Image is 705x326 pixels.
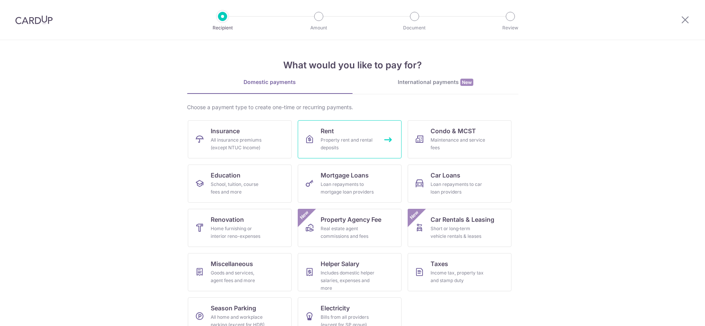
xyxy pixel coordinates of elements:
div: Includes domestic helper salaries, expenses and more [321,269,376,292]
span: Renovation [211,215,244,224]
span: Helper Salary [321,259,359,268]
span: Rent [321,126,334,136]
a: EducationSchool, tuition, course fees and more [188,165,292,203]
a: RenovationHome furnishing or interior reno-expenses [188,209,292,247]
p: Amount [290,24,347,32]
span: New [408,209,420,221]
div: Maintenance and service fees [431,136,486,152]
span: Electricity [321,303,350,313]
a: Property Agency FeeReal estate agent commissions and feesNew [298,209,402,247]
div: School, tuition, course fees and more [211,181,266,196]
span: Education [211,171,240,180]
span: Condo & MCST [431,126,476,136]
a: Condo & MCSTMaintenance and service fees [408,120,511,158]
span: New [298,209,310,221]
span: Season Parking [211,303,256,313]
a: Car Rentals & LeasingShort or long‑term vehicle rentals & leasesNew [408,209,511,247]
span: Miscellaneous [211,259,253,268]
span: Car Loans [431,171,460,180]
div: Property rent and rental deposits [321,136,376,152]
span: Insurance [211,126,240,136]
div: Goods and services, agent fees and more [211,269,266,284]
div: International payments [353,78,518,86]
a: InsuranceAll insurance premiums (except NTUC Income) [188,120,292,158]
p: Review [482,24,539,32]
h4: What would you like to pay for? [187,58,518,72]
a: Helper SalaryIncludes domestic helper salaries, expenses and more [298,253,402,291]
div: Real estate agent commissions and fees [321,225,376,240]
span: Help [68,5,83,12]
div: Loan repayments to car loan providers [431,181,486,196]
div: Choose a payment type to create one-time or recurring payments. [187,103,518,111]
span: Taxes [431,259,448,268]
span: Help [18,5,33,12]
div: Short or long‑term vehicle rentals & leases [431,225,486,240]
p: Recipient [194,24,251,32]
a: MiscellaneousGoods and services, agent fees and more [188,253,292,291]
span: New [460,79,473,86]
p: Document [386,24,443,32]
div: All insurance premiums (except NTUC Income) [211,136,266,152]
div: Loan repayments to mortgage loan providers [321,181,376,196]
span: Property Agency Fee [321,215,381,224]
span: Car Rentals & Leasing [431,215,494,224]
div: Home furnishing or interior reno-expenses [211,225,266,240]
span: Mortgage Loans [321,171,369,180]
div: Domestic payments [187,78,353,86]
div: Income tax, property tax and stamp duty [431,269,486,284]
a: Car LoansLoan repayments to car loan providers [408,165,511,203]
a: Mortgage LoansLoan repayments to mortgage loan providers [298,165,402,203]
a: RentProperty rent and rental deposits [298,120,402,158]
img: CardUp [15,15,53,24]
a: TaxesIncome tax, property tax and stamp duty [408,253,511,291]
